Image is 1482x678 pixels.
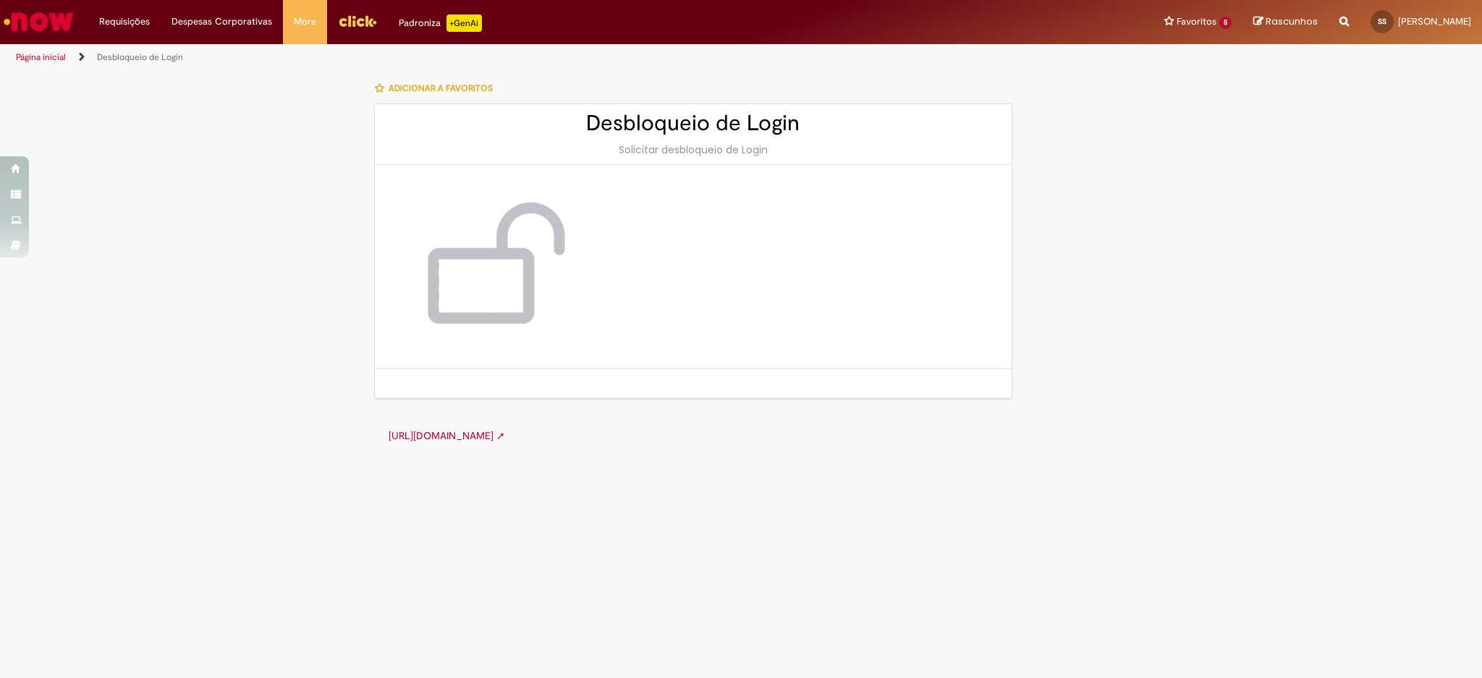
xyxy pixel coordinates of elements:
h2: Desbloqueio de Login [389,111,997,135]
div: Padroniza [399,14,482,32]
a: [URL][DOMAIN_NAME] ➚ [389,429,505,442]
span: 5 [1219,17,1232,29]
button: Adicionar a Favoritos [374,73,501,103]
span: [PERSON_NAME] [1398,15,1471,27]
p: +GenAi [446,14,482,32]
span: SS [1378,17,1386,26]
a: Desbloqueio de Login [97,51,183,63]
ul: Trilhas de página [11,44,977,71]
img: Desbloqueio de Login [404,194,577,339]
span: Despesas Corporativas [172,14,272,29]
img: click_logo_yellow_360x200.png [338,10,377,32]
span: Rascunhos [1266,14,1318,28]
span: More [294,14,316,29]
span: Adicionar a Favoritos [389,82,493,94]
span: Requisições [99,14,150,29]
span: Favoritos [1177,14,1216,29]
a: Página inicial [16,51,66,63]
a: Rascunhos [1253,15,1318,29]
div: Solicitar desbloqueio de Login [389,143,997,157]
img: ServiceNow [1,7,76,36]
